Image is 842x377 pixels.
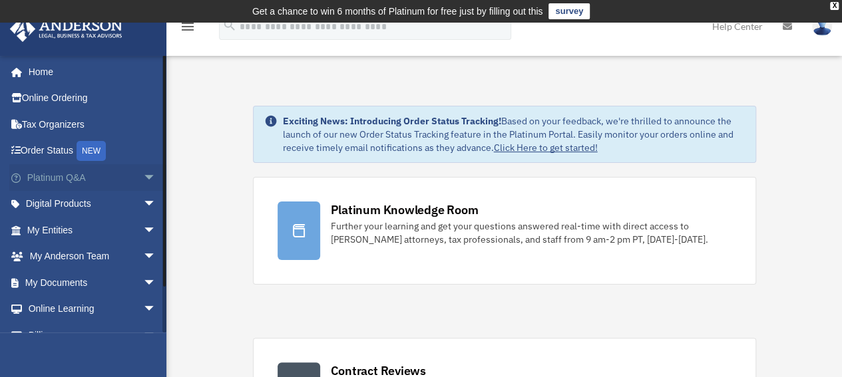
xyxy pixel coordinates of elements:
a: Billingarrow_drop_down [9,322,176,348]
div: NEW [77,141,106,161]
span: arrow_drop_down [143,269,170,297]
i: menu [180,19,196,35]
div: Based on your feedback, we're thrilled to announce the launch of our new Order Status Tracking fe... [283,114,745,154]
a: menu [180,23,196,35]
div: Platinum Knowledge Room [331,201,479,218]
span: arrow_drop_down [143,296,170,323]
div: Further your learning and get your questions answered real-time with direct access to [PERSON_NAM... [331,219,732,246]
div: close [830,2,839,10]
img: Anderson Advisors Platinum Portal [6,16,126,42]
span: arrow_drop_down [143,322,170,349]
a: Tax Organizers [9,111,176,138]
strong: Exciting News: Introducing Order Status Tracking! [283,115,501,127]
a: My Documentsarrow_drop_down [9,269,176,296]
a: Home [9,59,170,85]
a: My Entitiesarrow_drop_down [9,217,176,243]
a: Online Ordering [9,85,176,112]
span: arrow_drop_down [143,243,170,271]
i: search [222,18,237,33]
a: Order StatusNEW [9,138,176,165]
a: Platinum Q&Aarrow_drop_down [9,164,176,191]
a: Online Learningarrow_drop_down [9,296,176,322]
span: arrow_drop_down [143,191,170,218]
div: Get a chance to win 6 months of Platinum for free just by filling out this [252,3,543,19]
a: Digital Productsarrow_drop_down [9,191,176,217]
a: Platinum Knowledge Room Further your learning and get your questions answered real-time with dire... [253,177,756,285]
span: arrow_drop_down [143,217,170,244]
a: Click Here to get started! [494,142,598,154]
a: survey [548,3,590,19]
a: My Anderson Teamarrow_drop_down [9,243,176,270]
span: arrow_drop_down [143,164,170,191]
img: User Pic [812,17,832,36]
